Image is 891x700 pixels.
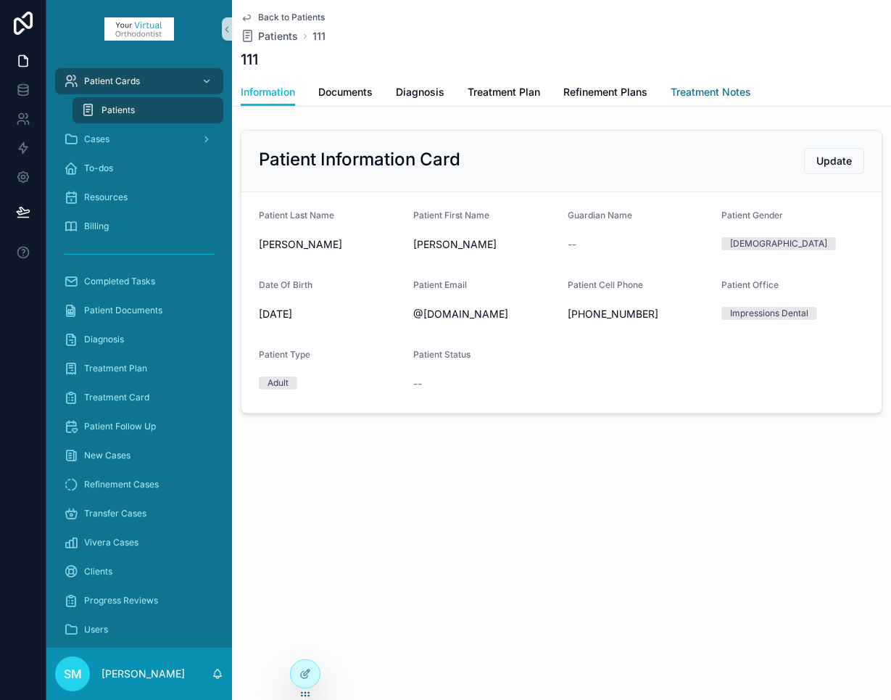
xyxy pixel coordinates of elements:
span: Patient Documents [84,305,162,316]
span: Cases [84,133,109,145]
span: [PERSON_NAME] [259,237,402,252]
span: Treatment Plan [468,85,540,99]
span: Progress Reviews [84,595,158,606]
span: Treatment Plan [84,363,147,374]
a: Resources [55,184,223,210]
a: Patient Cards [55,68,223,94]
span: Patient Cards [84,75,140,87]
span: Update [816,154,852,168]
a: Users [55,617,223,643]
span: Refinement Plans [563,85,647,99]
div: Impressions Dental [730,307,808,320]
span: Patient Cell Phone [568,279,643,290]
a: Documents [318,79,373,108]
a: Patients [241,29,298,44]
div: Adult [268,376,289,390]
a: 111 [312,29,326,44]
a: Billing [55,213,223,239]
span: Patients [101,104,135,116]
span: Transfer Cases [84,508,146,519]
span: Documents [318,85,373,99]
span: Billing [84,221,109,232]
span: [PERSON_NAME] [413,237,556,252]
span: Guardian Name [568,210,632,221]
a: Patient Documents [55,297,223,324]
span: -- [568,237,576,252]
a: Progress Reviews [55,588,223,614]
span: Patient Type [259,349,310,360]
a: Vivera Cases [55,530,223,556]
span: @[DOMAIN_NAME] [413,307,556,321]
span: Treatment Card [84,392,149,403]
a: Diagnosis [396,79,444,108]
p: [PERSON_NAME] [101,667,185,681]
a: Diagnosis [55,326,223,353]
a: To-dos [55,155,223,181]
span: [DATE] [259,307,402,321]
span: -- [413,376,422,391]
a: Completed Tasks [55,268,223,295]
span: To-dos [84,162,113,174]
a: Clients [55,559,223,585]
span: [PHONE_NUMBER] [568,307,710,321]
span: Completed Tasks [84,276,155,287]
a: Treatment Notes [671,79,751,108]
img: App logo [104,17,174,41]
span: Information [241,85,295,99]
span: Patient First Name [413,210,489,221]
span: New Cases [84,450,130,461]
a: Treatment Plan [55,355,223,382]
h1: 111 [241,49,258,70]
span: Treatment Notes [671,85,751,99]
span: Patients [258,29,298,44]
span: SM [64,665,82,683]
span: Patient Gender [721,210,783,221]
span: Patient Email [413,279,467,290]
span: Date Of Birth [259,279,312,290]
span: Diagnosis [84,334,124,345]
a: Back to Patients [241,12,325,23]
span: Users [84,624,108,635]
span: Refinement Cases [84,479,159,490]
a: Cases [55,126,223,152]
span: Back to Patients [258,12,325,23]
a: Patients [72,97,223,123]
a: Patient Follow Up [55,413,223,440]
span: Resources [84,192,128,203]
a: Refinement Cases [55,472,223,498]
span: Patient Office [721,279,779,290]
span: Patient Status [413,349,471,360]
span: Vivera Cases [84,537,138,548]
span: Patient Last Name [259,210,334,221]
a: Transfer Cases [55,501,223,527]
div: [DEMOGRAPHIC_DATA] [730,237,827,250]
span: Clients [84,566,112,577]
span: Diagnosis [396,85,444,99]
a: New Cases [55,442,223,469]
a: Treatment Plan [468,79,540,108]
div: scrollable content [46,58,232,648]
span: Patient Follow Up [84,421,156,432]
a: Treatment Card [55,384,223,411]
a: Refinement Plans [563,79,647,108]
a: Information [241,79,295,107]
button: Update [804,148,864,174]
h2: Patient Information Card [259,148,460,171]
